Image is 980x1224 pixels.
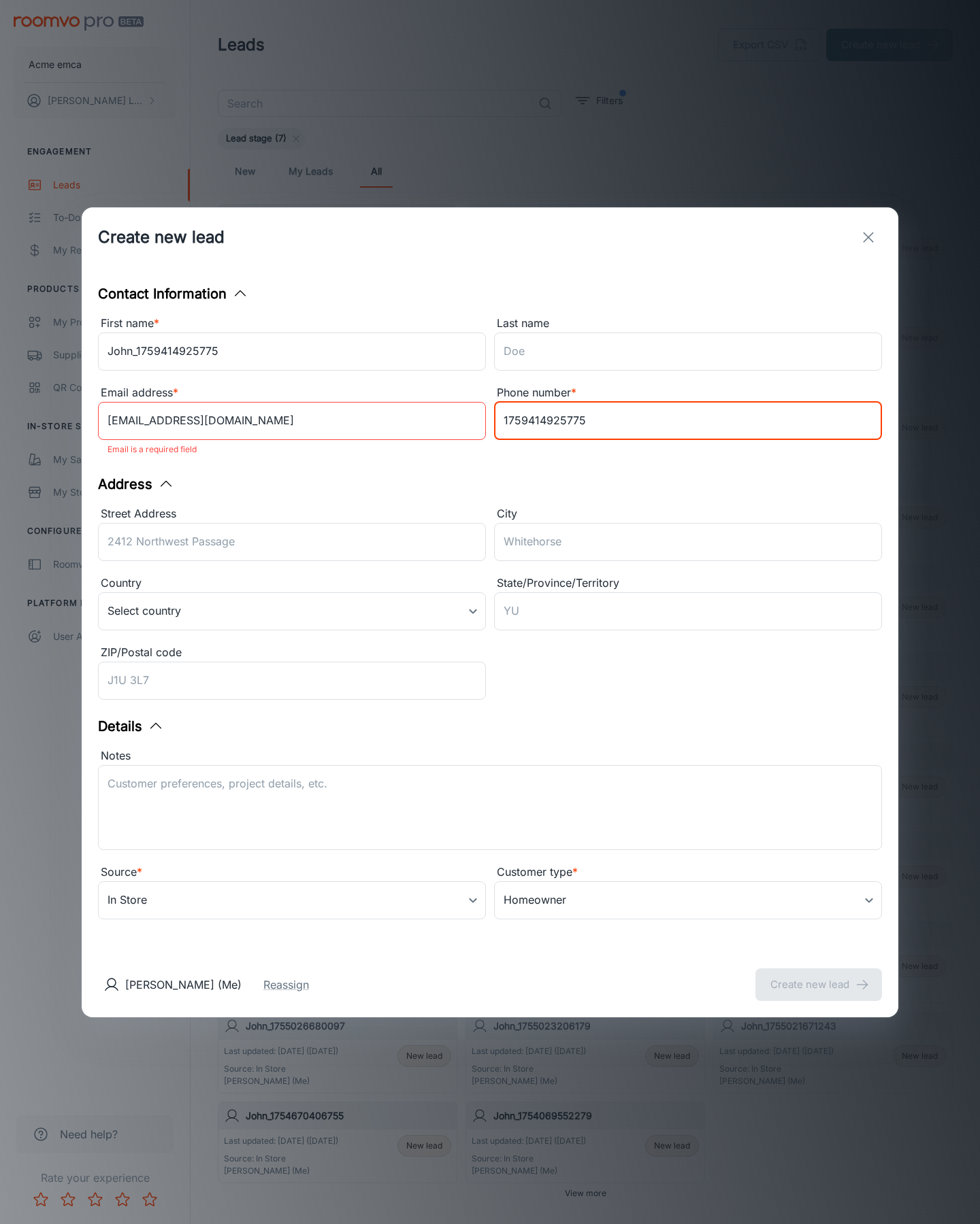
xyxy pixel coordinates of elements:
button: exit [855,224,882,251]
div: Homeowner [494,881,882,919]
div: Email address [98,384,486,402]
h1: Create new lead [98,225,225,250]
input: Doe [494,333,882,371]
button: Reassign [263,976,309,993]
input: myname@example.com [98,402,486,440]
input: John [98,333,486,371]
input: 2412 Northwest Passage [98,523,486,561]
button: Contact Information [98,284,248,304]
div: Street Address [98,505,486,523]
input: +1 439-123-4567 [494,402,882,440]
div: First name [98,315,486,333]
p: [PERSON_NAME] (Me) [125,976,242,993]
div: Customer type [494,864,882,881]
div: Notes [98,747,882,765]
div: Source [98,864,486,881]
div: In Store [98,881,486,919]
div: City [494,505,882,523]
div: State/Province/Territory [494,575,882,592]
input: YU [494,592,882,630]
div: Phone number [494,384,882,402]
input: J1U 3L7 [98,662,486,700]
p: Email is a required field [108,441,476,458]
div: Select country [98,592,486,630]
div: Last name [494,315,882,333]
input: Whitehorse [494,523,882,561]
button: Address [98,474,174,494]
button: Details [98,716,164,736]
div: ZIP/Postal code [98,644,486,662]
div: Country [98,575,486,592]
